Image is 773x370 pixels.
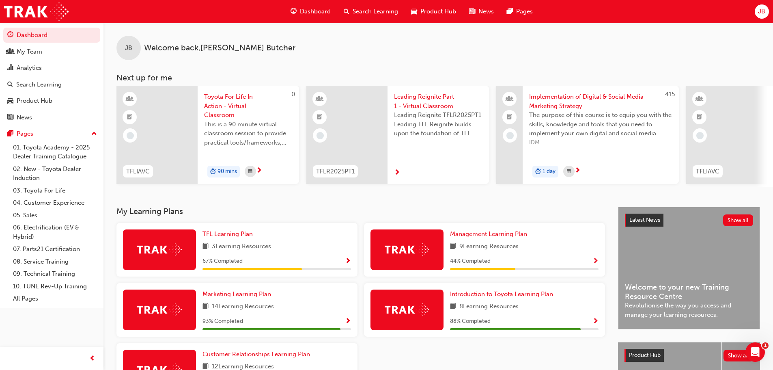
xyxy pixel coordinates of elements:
span: booktick-icon [317,112,323,123]
span: people-icon [507,94,512,104]
span: 415 [665,91,675,98]
a: Product Hub [3,93,100,108]
span: TFL Learning Plan [202,230,253,238]
a: 08. Service Training [10,255,100,268]
span: pages-icon [507,6,513,17]
h3: My Learning Plans [116,207,605,216]
span: Show Progress [592,258,599,265]
span: 9 Learning Resources [459,242,519,252]
span: JB [758,7,765,16]
span: car-icon [7,97,13,105]
span: book-icon [202,302,209,312]
span: search-icon [344,6,349,17]
span: calendar-icon [567,167,571,177]
span: Marketing Learning Plan [202,290,271,298]
span: Toyota For Life In Action - Virtual Classroom [204,92,293,120]
a: 09. Technical Training [10,268,100,280]
iframe: Intercom live chat [745,342,765,362]
a: Introduction to Toyota Learning Plan [450,290,556,299]
div: Product Hub [17,96,52,106]
span: Welcome back , [PERSON_NAME] Butcher [144,43,295,53]
span: The purpose of this course is to equip you with the skills, knowledge and tools that you need to ... [529,110,672,138]
button: DashboardMy TeamAnalyticsSearch LearningProduct HubNews [3,26,100,126]
span: Customer Relationships Learning Plan [202,351,310,358]
span: learningResourceType_INSTRUCTOR_LED-icon [127,94,133,104]
span: booktick-icon [507,112,512,123]
a: 0TFLIAVCToyota For Life In Action - Virtual ClassroomThis is a 90 minute virtual classroom sessio... [116,86,299,184]
span: Revolutionise the way you access and manage your learning resources. [625,301,753,319]
button: Show Progress [592,256,599,266]
span: duration-icon [535,167,541,177]
span: 1 [762,342,769,349]
button: Show Progress [345,316,351,327]
span: Management Learning Plan [450,230,527,238]
span: chart-icon [7,65,13,72]
div: Analytics [17,63,42,73]
a: Latest NewsShow all [625,214,753,227]
span: booktick-icon [127,112,133,123]
a: Customer Relationships Learning Plan [202,350,313,359]
button: Show Progress [345,256,351,266]
a: 03. Toyota For Life [10,184,100,197]
a: Dashboard [3,28,100,43]
span: TFLIAVC [126,167,150,176]
a: 05. Sales [10,209,100,222]
span: news-icon [469,6,475,17]
a: 415Implementation of Digital & Social Media Marketing StrategyThe purpose of this course is to eq... [496,86,679,184]
span: learningResourceType_INSTRUCTOR_LED-icon [317,94,323,104]
span: 1 day [543,167,556,176]
span: This is a 90 minute virtual classroom session to provide practical tools/frameworks, behaviours a... [204,120,293,147]
span: search-icon [7,81,13,89]
button: Pages [3,126,100,141]
a: news-iconNews [463,3,500,20]
img: Trak [385,243,429,256]
span: 67 % Completed [202,257,243,266]
span: guage-icon [7,32,13,39]
span: 14 Learning Resources [212,302,274,312]
a: guage-iconDashboard [284,3,337,20]
a: TFL Learning Plan [202,229,256,239]
a: 01. Toyota Academy - 2025 Dealer Training Catalogue [10,141,100,163]
span: book-icon [450,302,456,312]
a: News [3,110,100,125]
button: Show all [723,350,754,361]
a: 06. Electrification (EV & Hybrid) [10,221,100,243]
span: next-icon [394,169,400,177]
span: Show Progress [592,318,599,325]
span: JB [125,43,132,53]
span: 44 % Completed [450,257,491,266]
span: news-icon [7,114,13,121]
a: 04. Customer Experience [10,197,100,209]
div: My Team [17,47,42,56]
span: Product Hub [629,352,661,359]
a: Search Learning [3,77,100,92]
div: Search Learning [16,80,62,89]
a: pages-iconPages [500,3,539,20]
span: Product Hub [420,7,456,16]
span: car-icon [411,6,417,17]
a: Analytics [3,61,100,76]
img: Trak [385,303,429,316]
div: Pages [17,129,33,138]
span: next-icon [256,167,262,175]
span: pages-icon [7,130,13,138]
a: Management Learning Plan [450,229,530,239]
span: Search Learning [353,7,398,16]
span: Dashboard [300,7,331,16]
span: 88 % Completed [450,317,491,326]
span: book-icon [450,242,456,252]
a: Product HubShow all [624,349,754,362]
img: Trak [4,2,69,21]
a: All Pages [10,292,100,305]
img: Trak [137,243,182,256]
span: Implementation of Digital & Social Media Marketing Strategy [529,92,672,110]
span: Leading Reignite Part 1 - Virtual Classroom [394,92,482,110]
a: car-iconProduct Hub [405,3,463,20]
a: 07. Parts21 Certification [10,243,100,255]
span: Welcome to your new Training Resource Centre [625,283,753,301]
span: Show Progress [345,318,351,325]
span: book-icon [202,242,209,252]
img: Trak [137,303,182,316]
div: News [17,113,32,122]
